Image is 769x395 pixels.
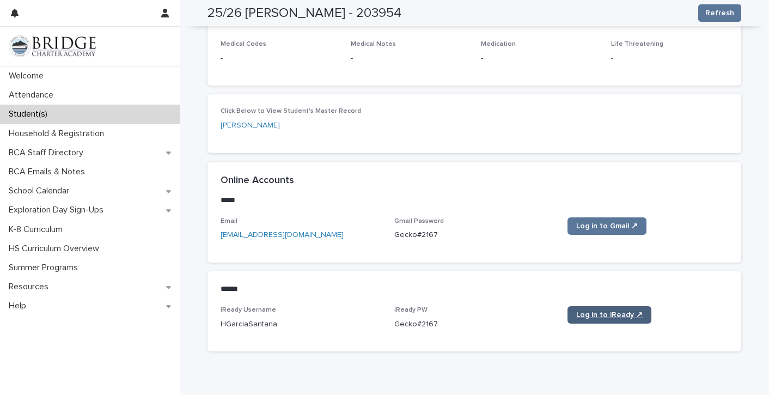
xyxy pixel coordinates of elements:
span: Email [221,218,237,224]
p: Household & Registration [4,129,113,139]
span: Log in to Gmail ↗ [576,222,638,230]
p: HGarciaSantana [221,319,381,330]
p: - [481,53,598,64]
p: Attendance [4,90,62,100]
span: Gmail Password [394,218,444,224]
span: Medical Notes [351,41,396,47]
button: Refresh [698,4,741,22]
span: Medication [481,41,516,47]
img: V1C1m3IdTEidaUdm9Hs0 [9,35,96,57]
a: [PERSON_NAME] [221,120,280,131]
a: Log in to iReady ↗ [567,306,651,324]
p: - [221,53,338,64]
span: iReady Username [221,307,276,313]
p: BCA Staff Directory [4,148,92,158]
a: [EMAIL_ADDRESS][DOMAIN_NAME] [221,231,344,239]
p: HS Curriculum Overview [4,244,108,254]
span: Click Below to View Student's Master Record [221,108,361,114]
p: Gecko#2167 [394,229,555,241]
span: Log in to iReady ↗ [576,311,643,319]
p: - [611,53,728,64]
p: School Calendar [4,186,78,196]
p: - [351,53,468,64]
span: Refresh [705,8,734,19]
p: Exploration Day Sign-Ups [4,205,112,215]
p: Student(s) [4,109,56,119]
span: iReady PW [394,307,428,313]
a: Log in to Gmail ↗ [567,217,646,235]
p: Gecko#2167 [394,319,555,330]
p: BCA Emails & Notes [4,167,94,177]
p: Summer Programs [4,263,87,273]
h2: 25/26 [PERSON_NAME] - 203954 [207,5,401,21]
p: K-8 Curriculum [4,224,71,235]
span: Life Threatening [611,41,663,47]
h2: Online Accounts [221,175,294,187]
p: Resources [4,282,57,292]
span: Medical Codes [221,41,266,47]
p: Help [4,301,35,311]
p: Welcome [4,71,52,81]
